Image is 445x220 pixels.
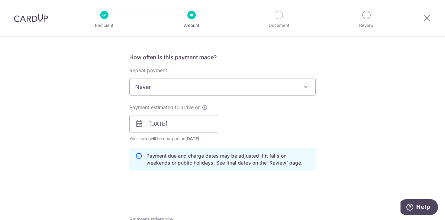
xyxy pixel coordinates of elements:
label: Repeat payment [129,67,167,74]
h5: How often is this payment made? [129,53,316,61]
span: [DATE] [185,136,200,141]
p: Document [253,22,305,29]
p: Review [341,22,392,29]
p: Payment due and charge dates may be adjusted if it falls on weekends or public holidays. See fina... [146,152,310,166]
span: Never [130,78,315,95]
input: DD / MM / YYYY [129,115,218,132]
iframe: Opens a widget where you can find more information [400,199,438,217]
span: Payment estimated to arrive on [129,104,201,111]
span: Your card will be charged on [129,135,218,142]
img: CardUp [14,14,48,22]
p: Amount [166,22,217,29]
p: Recipient [79,22,130,29]
span: Never [129,78,316,96]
